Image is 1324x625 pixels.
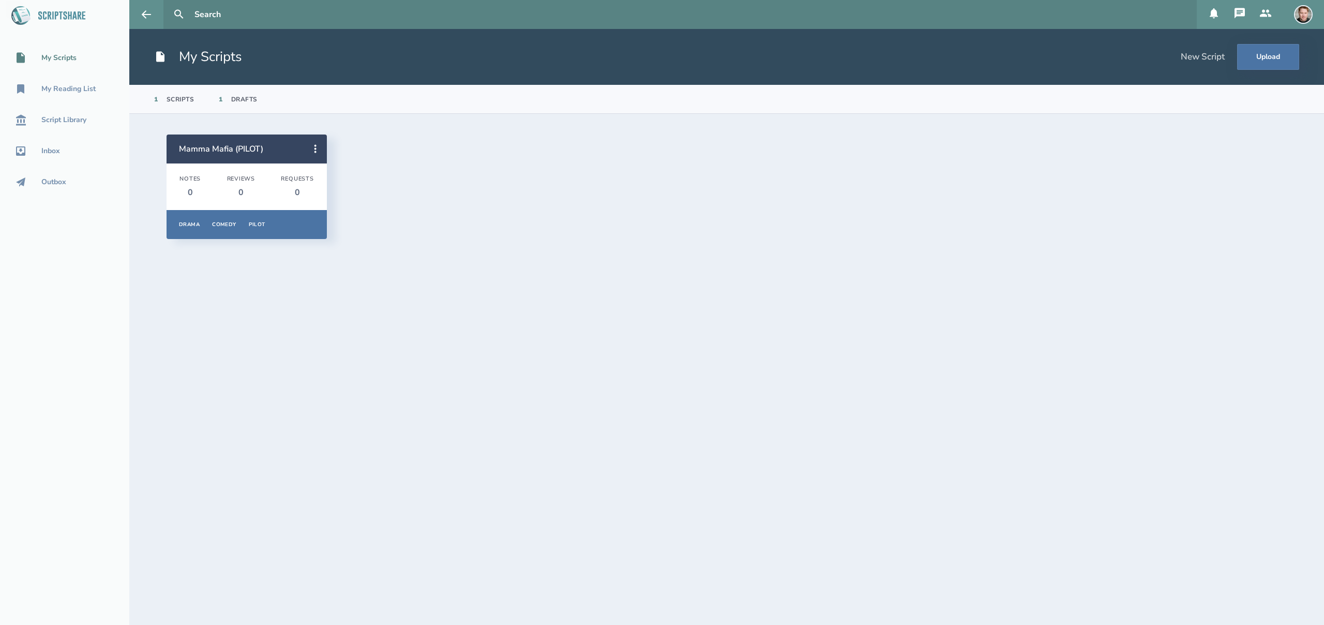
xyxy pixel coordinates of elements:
[249,221,265,228] div: Pilot
[281,187,313,198] div: 0
[1294,5,1313,24] img: user_1750438422-crop.jpg
[219,95,223,103] div: 1
[1237,44,1299,70] button: Upload
[227,175,255,183] div: Reviews
[41,178,66,186] div: Outbox
[41,85,96,93] div: My Reading List
[41,147,60,155] div: Inbox
[41,54,77,62] div: My Scripts
[227,187,255,198] div: 0
[281,175,313,183] div: Requests
[179,187,201,198] div: 0
[179,175,201,183] div: Notes
[231,95,258,103] div: Drafts
[1181,51,1225,63] div: New Script
[167,95,194,103] div: Scripts
[41,116,86,124] div: Script Library
[212,221,236,228] div: Comedy
[179,143,263,155] a: Mamma Mafia (PILOT)
[179,221,200,228] div: Drama
[154,95,158,103] div: 1
[154,48,242,66] h1: My Scripts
